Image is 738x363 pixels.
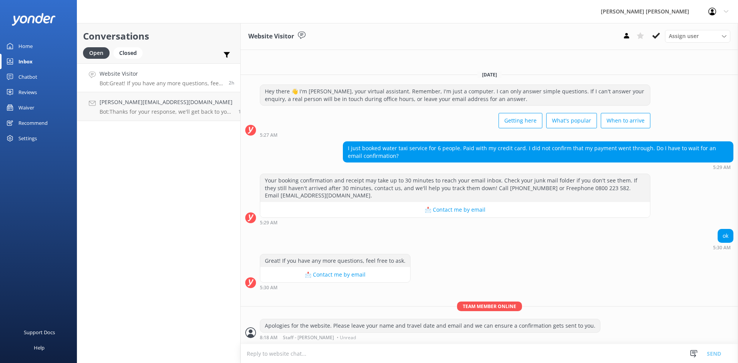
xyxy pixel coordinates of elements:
[113,48,146,57] a: Closed
[337,335,356,340] span: • Unread
[260,202,650,217] button: 📩 Contact me by email
[260,285,278,290] strong: 5:30 AM
[260,254,410,267] div: Great! If you have any more questions, feel free to ask.
[283,335,334,340] span: Staff - [PERSON_NAME]
[260,335,278,340] strong: 8:18 AM
[343,142,733,162] div: I just booked water taxi service for 6 people. Paid with my credit card. I did not confirm that m...
[18,54,33,69] div: Inbox
[477,71,502,78] span: [DATE]
[713,245,731,250] strong: 5:30 AM
[18,85,37,100] div: Reviews
[718,229,733,242] div: ok
[18,131,37,146] div: Settings
[713,245,733,250] div: Sep 05 2025 05:30am (UTC +12:00) Pacific/Auckland
[34,340,45,355] div: Help
[12,13,56,26] img: yonder-white-logo.png
[100,70,223,78] h4: Website Visitor
[260,220,278,225] strong: 5:29 AM
[260,285,411,290] div: Sep 05 2025 05:30am (UTC +12:00) Pacific/Auckland
[665,30,730,42] div: Assign User
[260,174,650,202] div: Your booking confirmation and receipt may take up to 30 minutes to reach your email inbox. Check ...
[77,63,240,92] a: Website VisitorBot:Great! If you have any more questions, feel free to ask.2h
[113,47,143,59] div: Closed
[260,133,278,138] strong: 5:27 AM
[77,92,240,121] a: [PERSON_NAME][EMAIL_ADDRESS][DOMAIN_NAME]Bot:Thanks for your response, we'll get back to you as s...
[343,164,733,170] div: Sep 05 2025 05:29am (UTC +12:00) Pacific/Auckland
[260,267,410,282] button: 📩 Contact me by email
[260,132,650,138] div: Sep 05 2025 05:27am (UTC +12:00) Pacific/Auckland
[24,325,55,340] div: Support Docs
[18,100,34,115] div: Waiver
[100,98,233,106] h4: [PERSON_NAME][EMAIL_ADDRESS][DOMAIN_NAME]
[83,29,234,43] h2: Conversations
[499,113,542,128] button: Getting here
[229,80,234,86] span: Sep 05 2025 05:30am (UTC +12:00) Pacific/Auckland
[100,108,233,115] p: Bot: Thanks for your response, we'll get back to you as soon as we can during opening hours.
[83,47,110,59] div: Open
[238,108,247,115] span: Sep 04 2025 01:35pm (UTC +12:00) Pacific/Auckland
[18,38,33,54] div: Home
[18,69,37,85] div: Chatbot
[260,335,600,340] div: Sep 05 2025 08:18am (UTC +12:00) Pacific/Auckland
[669,32,699,40] span: Assign user
[260,85,650,105] div: Hey there 👋 I'm [PERSON_NAME], your virtual assistant. Remember, I'm just a computer. I can only ...
[713,165,731,170] strong: 5:29 AM
[100,80,223,87] p: Bot: Great! If you have any more questions, feel free to ask.
[457,302,522,311] span: Team member online
[248,31,294,41] h3: Website Visitor
[18,115,48,131] div: Recommend
[546,113,597,128] button: What's popular
[260,220,650,225] div: Sep 05 2025 05:29am (UTC +12:00) Pacific/Auckland
[83,48,113,57] a: Open
[601,113,650,128] button: When to arrive
[260,319,600,332] div: Apologies for the website. Please leave your name and travel date and email and we can ensure a c...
